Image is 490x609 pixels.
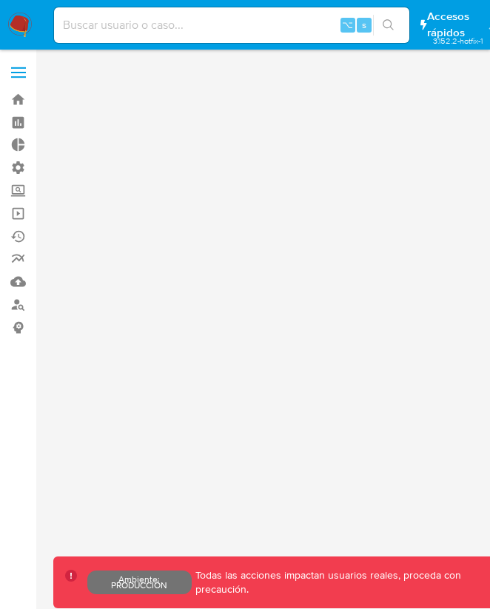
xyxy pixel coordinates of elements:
span: ⌥ [342,18,353,32]
input: Buscar usuario o caso... [54,16,409,35]
span: Accesos rápidos [427,9,474,40]
span: s [362,18,366,32]
button: search-icon [373,15,403,36]
p: Ambiente: PRODUCCIÓN [93,576,186,588]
